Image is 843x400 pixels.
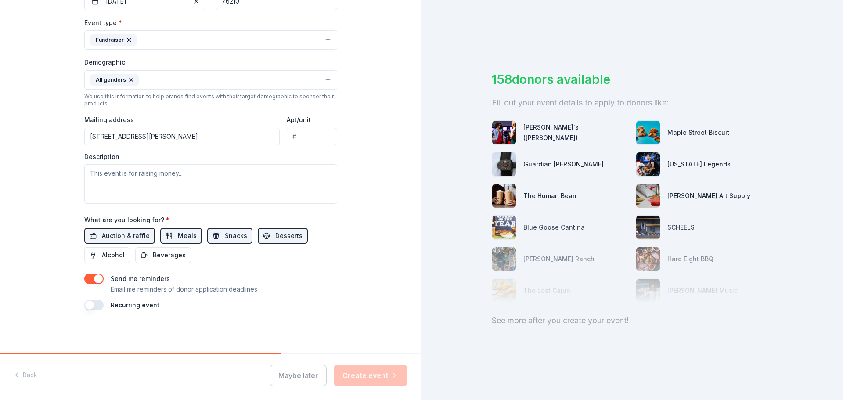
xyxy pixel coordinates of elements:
[258,228,308,244] button: Desserts
[287,128,337,145] input: #
[492,96,773,110] div: Fill out your event details to apply to donors like:
[135,247,191,263] button: Beverages
[178,231,197,241] span: Meals
[84,70,337,90] button: All genders
[102,250,125,260] span: Alcohol
[636,152,660,176] img: photo for Texas Legends
[111,301,159,309] label: Recurring event
[160,228,202,244] button: Meals
[90,34,137,46] div: Fundraiser
[84,247,130,263] button: Alcohol
[636,184,660,208] img: photo for Trekell Art Supply
[153,250,186,260] span: Beverages
[111,275,170,282] label: Send me reminders
[84,58,125,67] label: Demographic
[492,314,773,328] div: See more after you create your event!
[90,74,139,86] div: All genders
[275,231,303,241] span: Desserts
[84,18,122,27] label: Event type
[207,228,252,244] button: Snacks
[523,122,629,143] div: [PERSON_NAME]'s ([PERSON_NAME])
[492,184,516,208] img: photo for The Human Bean
[667,191,750,201] div: [PERSON_NAME] Art Supply
[225,231,247,241] span: Snacks
[636,121,660,144] img: photo for Maple Street Biscuit
[111,284,257,295] p: Email me reminders of donor application deadlines
[287,115,311,124] label: Apt/unit
[84,93,337,107] div: We use this information to help brands find events with their target demographic to sponsor their...
[84,216,169,224] label: What are you looking for?
[492,152,516,176] img: photo for Guardian Angel Device
[102,231,150,241] span: Auction & raffle
[492,70,773,89] div: 158 donors available
[492,121,516,144] img: photo for Andy B's (Denton)
[667,127,729,138] div: Maple Street Biscuit
[84,228,155,244] button: Auction & raffle
[84,30,337,50] button: Fundraiser
[667,159,731,169] div: [US_STATE] Legends
[523,159,604,169] div: Guardian [PERSON_NAME]
[84,152,119,161] label: Description
[523,191,576,201] div: The Human Bean
[84,115,134,124] label: Mailing address
[84,128,280,145] input: Enter a US address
